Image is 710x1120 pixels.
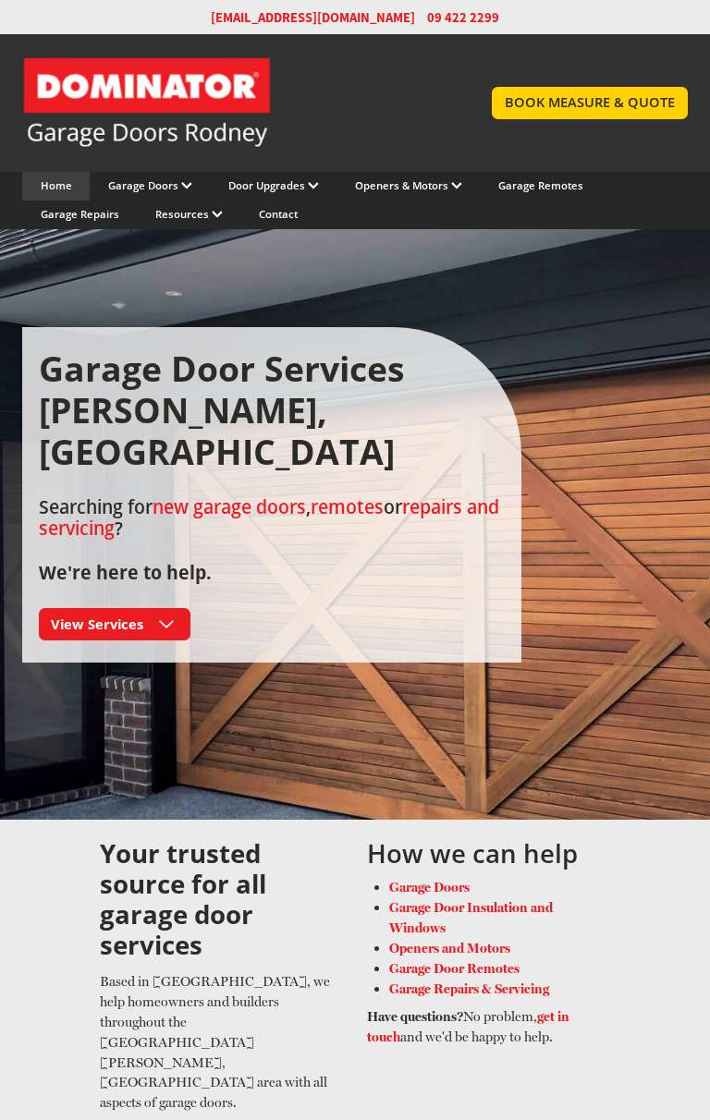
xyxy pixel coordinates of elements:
a: View Services [39,608,190,640]
a: Garage Doors [389,879,470,895]
a: [EMAIL_ADDRESS][DOMAIN_NAME] [211,8,415,27]
h2: Searching for , or ? [39,497,506,585]
strong: Have questions? [367,1008,463,1024]
a: remotes [311,495,384,519]
p: Based in [GEOGRAPHIC_DATA], we help homeowners and builders throughout the [GEOGRAPHIC_DATA][PERS... [100,971,343,1114]
a: Garage Door Insulation and Windows [389,899,553,935]
a: Garage Remotes [498,178,583,192]
a: BOOK MEASURE & QUOTE [492,87,688,119]
strong: We're here to help. [39,560,212,585]
a: Home [41,178,72,192]
a: repairs and servicing [39,495,499,541]
a: Garage Doors [108,178,192,192]
p: No problem, and we'd be happy to help. [367,1006,610,1047]
h1: Garage Door Services [PERSON_NAME], [GEOGRAPHIC_DATA] [39,348,506,473]
a: new garage doors [153,495,306,519]
a: Door Upgrades [228,178,319,192]
h2: How we can help [367,838,610,879]
a: Openers and Motors [389,940,510,956]
strong: Your trusted source for all garage door services [100,835,266,962]
span: View Services [51,615,143,633]
a: Garage Repairs [41,207,119,221]
a: Contact [259,207,298,221]
a: Resources [155,207,223,221]
a: Openers & Motors [355,178,462,192]
a: Garage Door Remotes [389,960,520,976]
a: Garage Repairs & Servicing [389,980,549,996]
span: 09 422 2299 [427,8,499,27]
